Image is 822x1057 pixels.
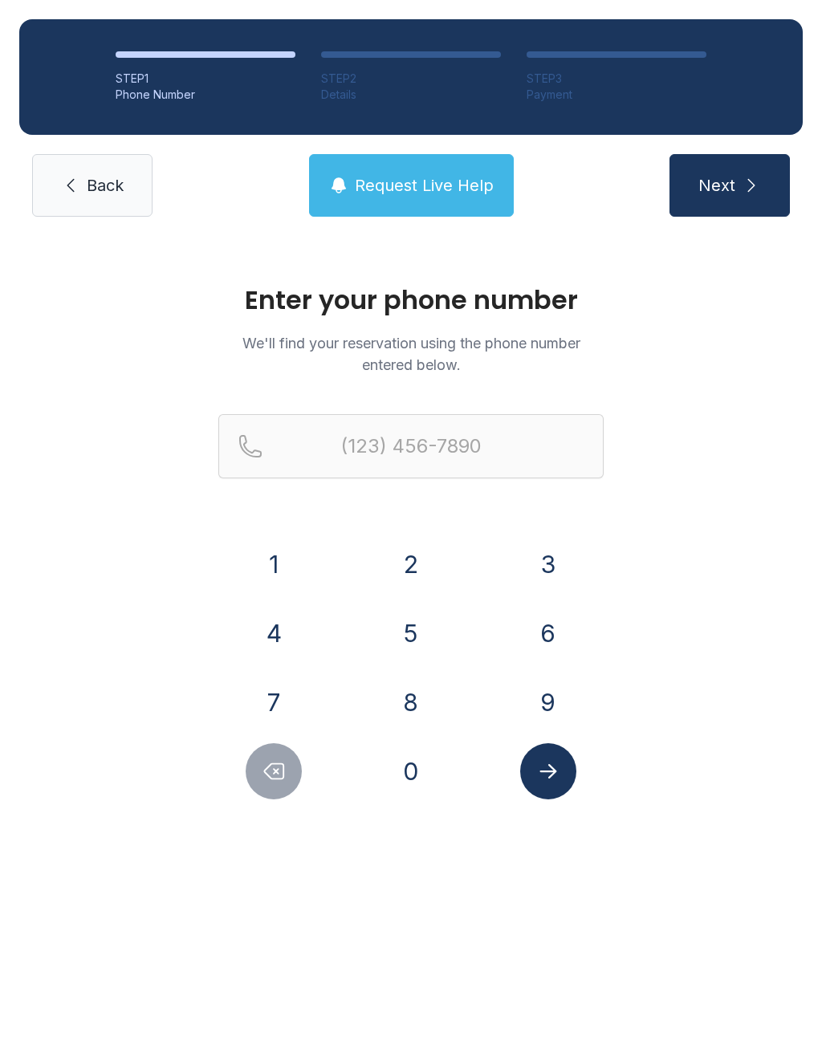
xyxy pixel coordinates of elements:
[383,536,439,592] button: 2
[383,743,439,799] button: 0
[116,87,295,103] div: Phone Number
[520,605,576,661] button: 6
[383,674,439,730] button: 8
[355,174,494,197] span: Request Live Help
[698,174,735,197] span: Next
[527,87,706,103] div: Payment
[520,536,576,592] button: 3
[321,87,501,103] div: Details
[246,605,302,661] button: 4
[520,674,576,730] button: 9
[246,674,302,730] button: 7
[246,536,302,592] button: 1
[383,605,439,661] button: 5
[218,332,604,376] p: We'll find your reservation using the phone number entered below.
[246,743,302,799] button: Delete number
[218,414,604,478] input: Reservation phone number
[116,71,295,87] div: STEP 1
[87,174,124,197] span: Back
[520,743,576,799] button: Submit lookup form
[321,71,501,87] div: STEP 2
[218,287,604,313] h1: Enter your phone number
[527,71,706,87] div: STEP 3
